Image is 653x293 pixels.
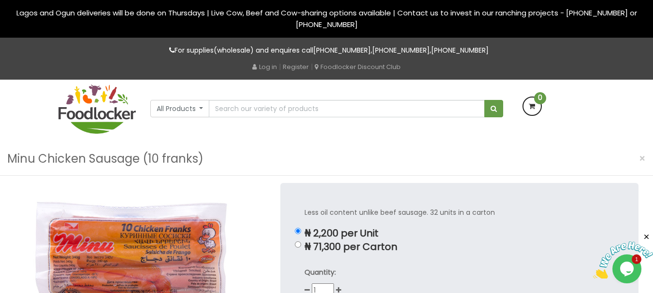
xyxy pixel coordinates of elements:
[58,84,136,134] img: FoodLocker
[305,267,336,277] strong: Quantity:
[7,150,203,168] h3: Minu Chicken Sausage (10 franks)
[150,100,210,117] button: All Products
[305,241,614,252] p: ₦ 71,300 per Carton
[315,62,401,71] a: Foodlocker Discount Club
[634,149,651,168] button: Close
[58,45,595,56] p: For supplies(wholesale) and enquires call , ,
[16,8,637,29] span: Lagos and Ogun deliveries will be done on Thursdays | Live Cow, Beef and Cow-sharing options avai...
[252,62,277,71] a: Log in
[372,45,430,55] a: [PHONE_NUMBER]
[279,62,281,71] span: |
[209,100,484,117] input: Search our variety of products
[295,228,301,234] input: ₦ 2,200 per Unit
[305,228,614,239] p: ₦ 2,200 per Unit
[534,92,546,104] span: 0
[283,62,309,71] a: Register
[639,152,646,166] span: ×
[593,233,653,279] iframe: chat widget
[313,45,371,55] a: [PHONE_NUMBER]
[295,241,301,248] input: ₦ 71,300 per Carton
[311,62,313,71] span: |
[431,45,489,55] a: [PHONE_NUMBER]
[305,207,614,218] p: Less oil content unlike beef sausage. 32 units in a carton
